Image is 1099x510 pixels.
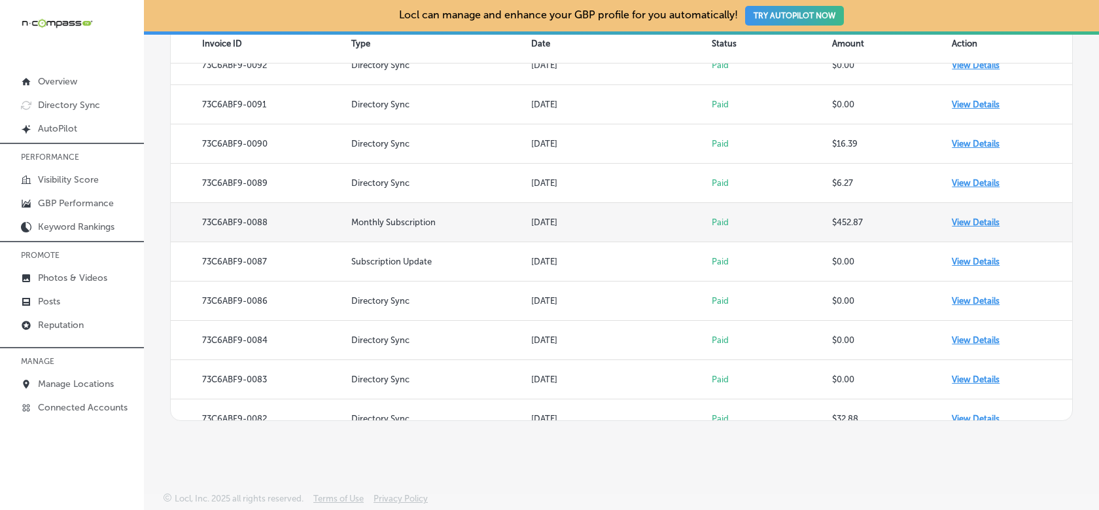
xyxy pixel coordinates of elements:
[531,124,712,164] td: [DATE]
[745,6,844,26] button: TRY AUTOPILOT NOW
[38,123,77,134] p: AutoPilot
[171,321,351,360] td: 73C6ABF9-0084
[531,242,712,282] td: [DATE]
[351,242,532,282] td: Subscription Update
[351,124,532,164] td: Directory Sync
[531,282,712,321] td: [DATE]
[952,242,1072,282] td: View Details
[38,319,84,331] p: Reputation
[832,282,952,321] td: $0.00
[175,494,304,503] p: Locl, Inc. 2025 all rights reserved.
[171,124,351,164] td: 73C6ABF9-0090
[351,321,532,360] td: Directory Sync
[351,24,532,64] th: Type
[952,360,1072,399] td: View Details
[531,164,712,203] td: [DATE]
[374,494,428,510] a: Privacy Policy
[38,221,114,232] p: Keyword Rankings
[832,124,952,164] td: $16.39
[952,282,1072,321] td: View Details
[351,360,532,399] td: Directory Sync
[712,242,832,282] td: Paid
[712,124,832,164] td: Paid
[38,378,114,390] p: Manage Locations
[351,85,532,124] td: Directory Sync
[171,46,351,85] td: 73C6ABF9-0092
[832,242,952,282] td: $0.00
[171,85,351,124] td: 73C6ABF9-0091
[952,85,1072,124] td: View Details
[351,164,532,203] td: Directory Sync
[171,360,351,399] td: 73C6ABF9-0083
[952,321,1072,360] td: View Details
[313,494,364,510] a: Terms of Use
[531,399,712,439] td: [DATE]
[38,100,100,111] p: Directory Sync
[38,402,128,413] p: Connected Accounts
[832,399,952,439] td: $32.88
[712,203,832,242] td: Paid
[712,46,832,85] td: Paid
[531,360,712,399] td: [DATE]
[712,399,832,439] td: Paid
[832,360,952,399] td: $0.00
[712,164,832,203] td: Paid
[171,24,351,64] th: Invoice ID
[351,46,532,85] td: Directory Sync
[38,76,77,87] p: Overview
[531,203,712,242] td: [DATE]
[531,85,712,124] td: [DATE]
[171,242,351,282] td: 73C6ABF9-0087
[38,174,99,185] p: Visibility Score
[952,124,1072,164] td: View Details
[21,17,93,29] img: 660ab0bf-5cc7-4cb8-ba1c-48b5ae0f18e60NCTV_CLogo_TV_Black_-500x88.png
[38,272,107,283] p: Photos & Videos
[171,203,351,242] td: 73C6ABF9-0088
[952,24,1072,64] th: Action
[531,46,712,85] td: [DATE]
[38,296,60,307] p: Posts
[712,282,832,321] td: Paid
[952,203,1072,242] td: View Details
[171,164,351,203] td: 73C6ABF9-0089
[351,399,532,439] td: Directory Sync
[952,164,1072,203] td: View Details
[171,282,351,321] td: 73C6ABF9-0086
[832,24,952,64] th: Amount
[952,399,1072,439] td: View Details
[832,164,952,203] td: $6.27
[712,24,832,64] th: Status
[712,85,832,124] td: Paid
[952,46,1072,85] td: View Details
[38,198,114,209] p: GBP Performance
[171,399,351,439] td: 73C6ABF9-0082
[832,85,952,124] td: $0.00
[832,46,952,85] td: $0.00
[712,321,832,360] td: Paid
[351,203,532,242] td: Monthly Subscription
[531,321,712,360] td: [DATE]
[712,360,832,399] td: Paid
[832,321,952,360] td: $0.00
[351,282,532,321] td: Directory Sync
[832,203,952,242] td: $452.87
[531,24,712,64] th: Date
